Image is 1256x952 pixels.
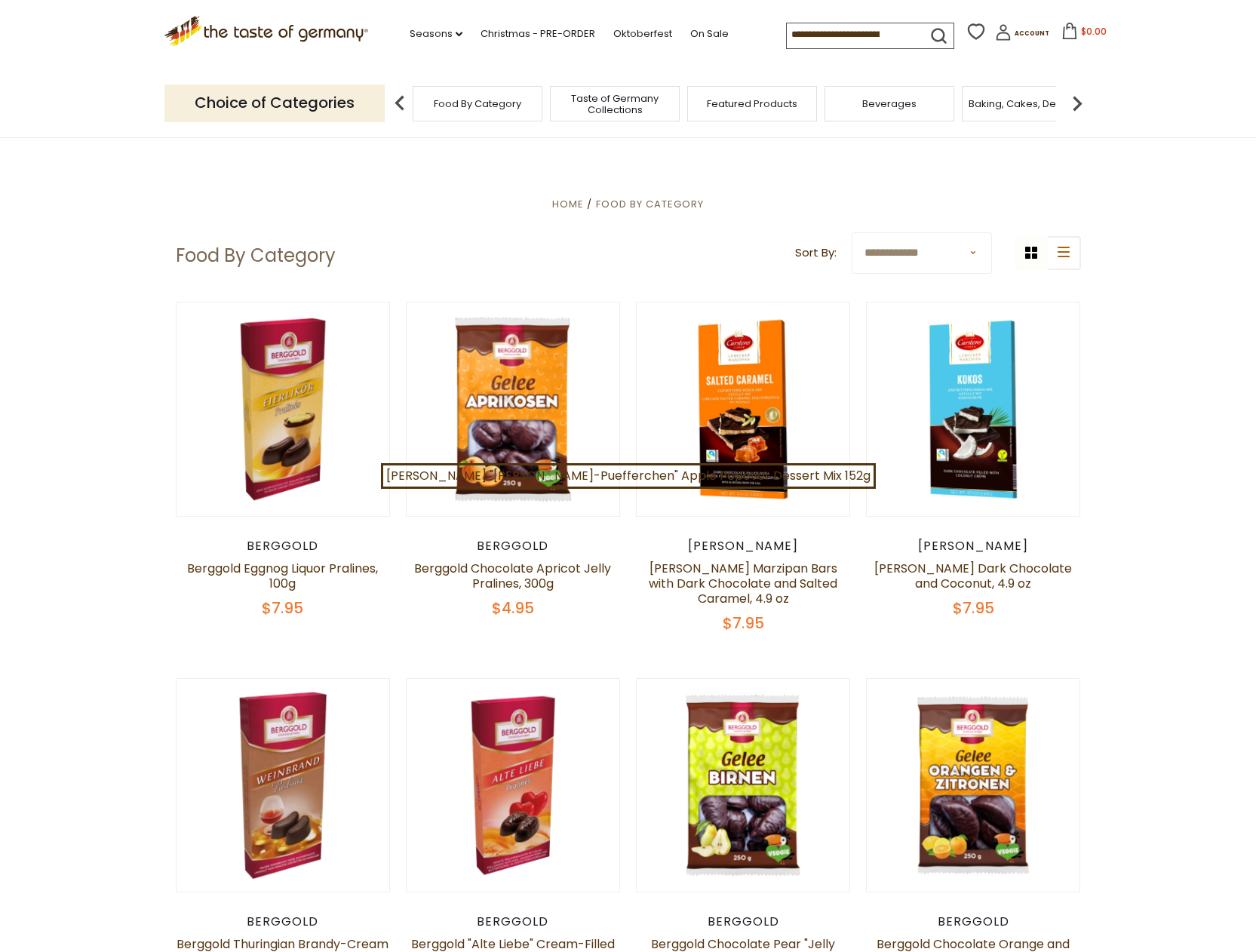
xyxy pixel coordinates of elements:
[867,679,1080,892] img: Berggold Chocolate Orange and Lemon "Jelly Pralines", 250g
[637,302,850,516] img: Carstens Luebecker Marzipan Bars with Dark Chocolate and Salted Caramel, 4.9 oz
[406,914,621,929] div: Berggold
[176,539,391,554] div: Berggold
[649,560,837,607] a: [PERSON_NAME] Marzipan Bars with Dark Chocolate and Salted Caramel, 4.9 oz
[434,98,521,109] a: Food By Category
[187,560,378,592] a: Berggold Eggnog Liquor Pralines, 100g
[795,244,837,263] label: Sort By:
[866,539,1081,554] div: [PERSON_NAME]
[613,26,672,42] a: Oktoberfest
[177,302,390,516] img: Berggold Eggnog Liquor Pralines, 100g
[1081,25,1107,38] span: $0.00
[164,84,385,121] p: Choice of Categories
[385,88,415,118] img: previous arrow
[381,463,876,489] a: [PERSON_NAME] "[PERSON_NAME]-Puefferchen" Apple Popover Dessert Mix 152g
[953,597,994,619] span: $7.95
[176,914,391,929] div: Berggold
[596,197,704,211] a: Food By Category
[407,679,620,892] img: Berggold "Alte Liebe" Cream-Filled Praline Assortment, 100g
[867,302,1080,516] img: Carstens Luebecker Dark Chocolate and Coconut, 4.9 oz
[410,26,462,42] a: Seasons
[177,679,390,892] img: Berggold Thuringian Brandy-Cream Filled Pralines, 100g
[637,679,850,892] img: Berggold Chocolate Pear "Jelly Pralines" , 300g
[552,197,584,211] a: Home
[1052,23,1116,45] button: $0.00
[554,93,675,115] a: Taste of Germany Collections
[1062,88,1092,118] img: next arrow
[723,613,764,634] span: $7.95
[481,26,595,42] a: Christmas - PRE-ORDER
[707,98,797,109] a: Featured Products
[866,914,1081,929] div: Berggold
[414,560,611,592] a: Berggold Chocolate Apricot Jelly Pralines, 300g
[407,302,620,516] img: Berggold Chocolate Apricot Jelly Pralines, 300g
[636,914,851,929] div: Berggold
[406,539,621,554] div: Berggold
[690,26,729,42] a: On Sale
[262,597,303,619] span: $7.95
[995,24,1049,46] a: Account
[176,244,336,267] h1: Food By Category
[636,539,851,554] div: [PERSON_NAME]
[862,98,917,109] a: Beverages
[492,597,534,619] span: $4.95
[874,560,1072,592] a: [PERSON_NAME] Dark Chocolate and Coconut, 4.9 oz
[1015,29,1049,38] span: Account
[969,98,1086,109] a: Baking, Cakes, Desserts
